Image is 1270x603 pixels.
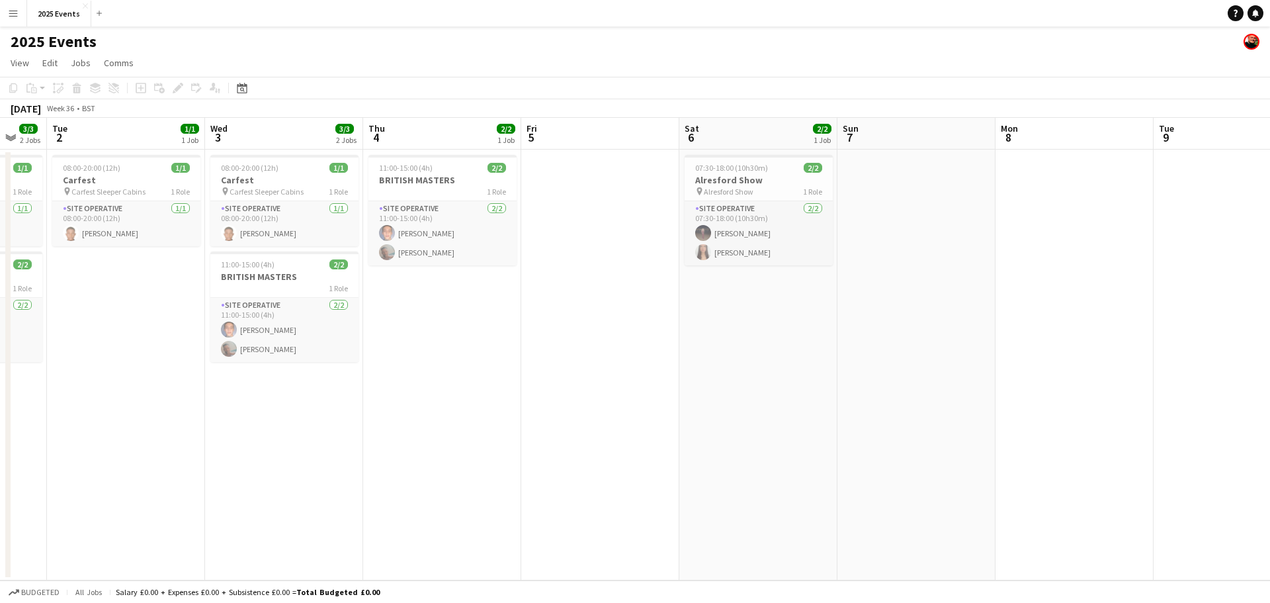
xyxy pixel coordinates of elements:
span: Edit [42,57,58,69]
span: All jobs [73,587,105,597]
a: Jobs [65,54,96,71]
h1: 2025 Events [11,32,97,52]
span: Jobs [71,57,91,69]
span: Budgeted [21,588,60,597]
app-user-avatar: Josh Tutty [1244,34,1259,50]
span: View [11,57,29,69]
a: View [5,54,34,71]
span: Comms [104,57,134,69]
span: Total Budgeted £0.00 [296,587,380,597]
button: 2025 Events [27,1,91,26]
a: Edit [37,54,63,71]
button: Budgeted [7,585,62,600]
div: Salary £0.00 + Expenses £0.00 + Subsistence £0.00 = [116,587,380,597]
a: Comms [99,54,139,71]
div: BST [82,103,95,113]
span: Week 36 [44,103,77,113]
div: [DATE] [11,102,41,115]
